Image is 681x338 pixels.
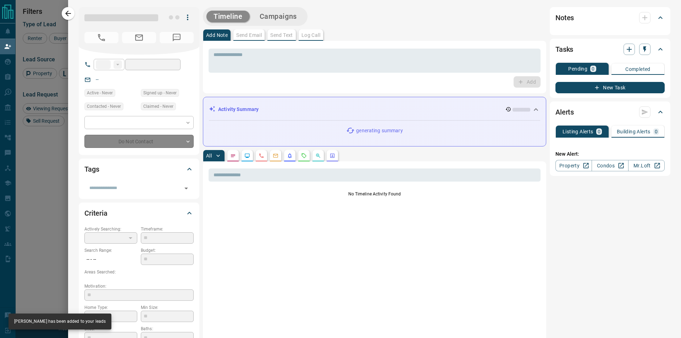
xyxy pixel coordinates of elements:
div: Alerts [555,104,665,121]
p: No Timeline Activity Found [209,191,541,197]
svg: Emails [273,153,278,159]
div: [PERSON_NAME] has been added to your leads [14,316,106,327]
p: Pending [568,66,587,71]
span: Claimed - Never [143,103,173,110]
a: Property [555,160,592,171]
p: Completed [625,67,650,72]
p: 0 [592,66,594,71]
p: Activity Summary [218,106,259,113]
svg: Lead Browsing Activity [244,153,250,159]
div: Do Not Contact [84,135,194,148]
div: Tags [84,161,194,178]
a: Condos [592,160,628,171]
p: Home Type: [84,304,137,311]
p: Timeframe: [141,226,194,232]
h2: Notes [555,12,574,23]
h2: Tasks [555,44,573,55]
p: New Alert: [555,150,665,158]
svg: Listing Alerts [287,153,293,159]
p: Search Range: [84,247,137,254]
div: Criteria [84,205,194,222]
h2: Criteria [84,207,107,219]
button: New Task [555,82,665,93]
svg: Agent Actions [330,153,335,159]
h2: Tags [84,164,99,175]
p: Building Alerts [617,129,650,134]
a: -- [96,77,99,82]
p: Areas Searched: [84,269,194,275]
p: Budget: [141,247,194,254]
svg: Notes [230,153,236,159]
div: Tasks [555,41,665,58]
p: All [206,153,212,158]
button: Timeline [206,11,250,22]
p: 0 [655,129,658,134]
button: Campaigns [253,11,304,22]
p: Baths: [141,326,194,332]
svg: Requests [301,153,307,159]
p: -- - -- [84,254,137,265]
h2: Alerts [555,106,574,118]
p: generating summary [356,127,403,134]
span: No Email [122,32,156,43]
p: Listing Alerts [563,129,593,134]
span: Contacted - Never [87,103,121,110]
svg: Opportunities [315,153,321,159]
p: Motivation: [84,283,194,289]
p: Actively Searching: [84,226,137,232]
div: Notes [555,9,665,26]
svg: Calls [259,153,264,159]
p: Min Size: [141,304,194,311]
button: Open [181,183,191,193]
span: No Number [160,32,194,43]
p: 0 [598,129,600,134]
a: Mr.Loft [628,160,665,171]
div: Activity Summary [209,103,540,116]
span: No Number [84,32,118,43]
p: Add Note [206,33,228,38]
span: Signed up - Never [143,89,177,96]
span: Active - Never [87,89,113,96]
